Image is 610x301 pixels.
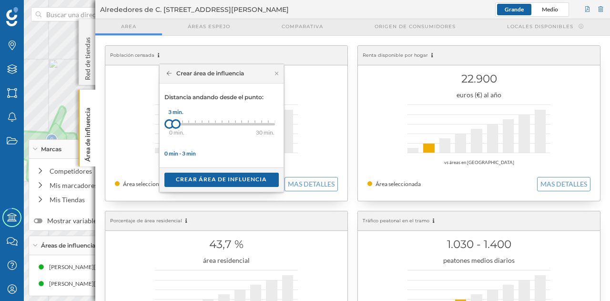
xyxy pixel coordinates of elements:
span: Área seleccionada [123,180,168,187]
div: Competidores [50,166,168,176]
label: Mostrar variables internas al pasar el ratón sobre el marcador [34,216,229,226]
p: Área de influencia [83,104,92,162]
span: Grande [505,6,524,13]
div: área residencial [115,256,338,265]
span: Medio [542,6,558,13]
div: Población censada [105,46,347,65]
div: Porcentaje de área residencial [105,211,347,231]
div: Mis Tiendas [50,195,153,205]
button: MAS DETALLES [537,177,590,191]
div: Crear área de influencia [167,69,244,78]
p: Red de tiendas [83,33,92,80]
button: MAS DETALLES [285,177,338,191]
span: Soporte [19,7,53,15]
span: Origen de consumidores [375,23,456,30]
div: 3 min. [164,107,188,117]
h1: 22.900 [367,70,590,88]
div: 0 min. [169,128,193,137]
div: peatones medios diarios [367,256,590,265]
div: Renta disponible por hogar [358,46,600,65]
span: Area [121,23,136,30]
span: Áreas de influencia [41,241,95,250]
div: habitantes [115,90,338,100]
span: Alrededores de C. [STREET_ADDRESS][PERSON_NAME] [100,5,289,14]
div: vs áreas en [GEOGRAPHIC_DATA] [367,158,590,167]
span: Marcas [41,145,61,154]
div: [PERSON_NAME][GEOGRAPHIC_DATA], 2, 49600 [GEOGRAPHIC_DATA][PERSON_NAME][GEOGRAPHIC_DATA], [GEOGRA... [49,279,445,289]
img: Geoblink Logo [6,7,18,26]
div: [PERSON_NAME][GEOGRAPHIC_DATA], 2, [GEOGRAPHIC_DATA][PERSON_NAME][GEOGRAPHIC_DATA], [GEOGRAPHIC_D... [49,262,427,272]
div: Mis marcadores [50,180,153,190]
h1: 43,7 % [115,235,338,253]
span: Áreas espejo [188,23,230,30]
h1: 870 [115,70,338,88]
div: vs áreas en [GEOGRAPHIC_DATA] [115,158,338,167]
div: 0 min - 3 min [164,149,279,158]
div: Tráfico peatonal en el tramo [358,211,600,231]
span: Comparativa [282,23,323,30]
h1: 1.030 - 1.400 [367,235,590,253]
span: Área seleccionada [376,180,421,187]
span: Locales disponibles [507,23,573,30]
div: 30 min. [256,128,294,137]
div: euros (€) al año [367,90,590,100]
p: Distancia andando desde el punto: [164,93,279,102]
